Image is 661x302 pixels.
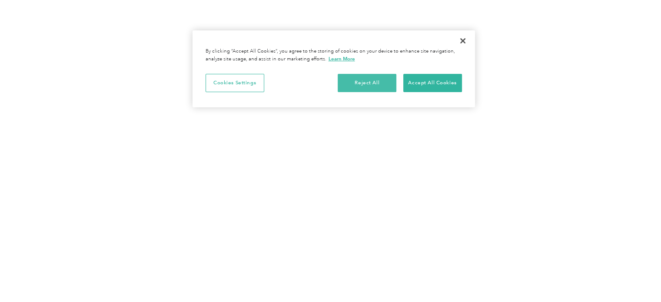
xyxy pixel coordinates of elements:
[338,74,396,92] button: Reject All
[206,74,264,92] button: Cookies Settings
[453,31,472,50] button: Close
[403,74,462,92] button: Accept All Cookies
[193,30,475,107] div: Privacy
[206,48,462,63] div: By clicking “Accept All Cookies”, you agree to the storing of cookies on your device to enhance s...
[329,56,355,62] a: More information about your privacy, opens in a new tab
[193,30,475,107] div: Cookie banner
